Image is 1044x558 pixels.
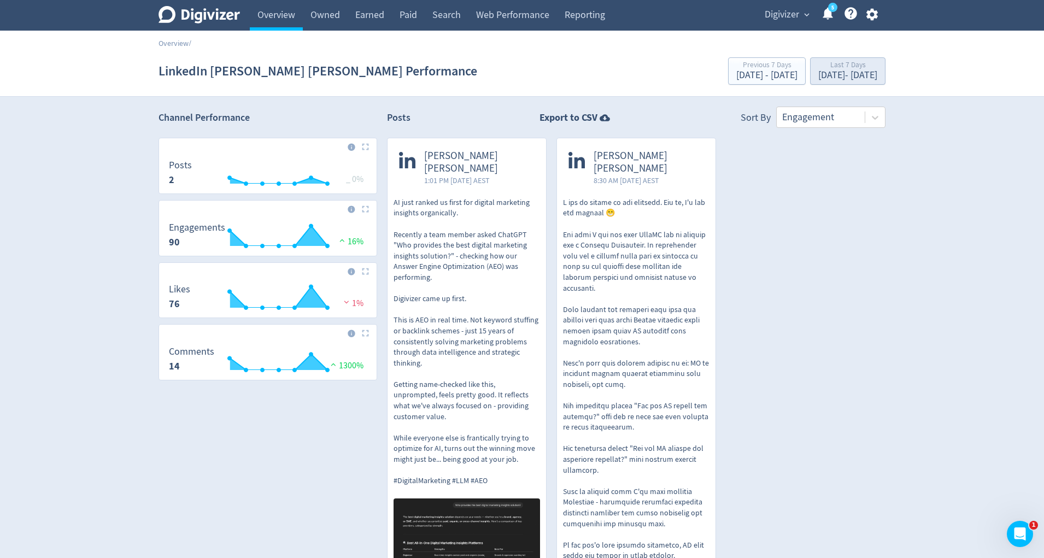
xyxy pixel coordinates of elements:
[163,160,372,189] svg: Posts 2
[765,6,799,24] span: Digivizer
[594,150,704,175] span: [PERSON_NAME] [PERSON_NAME]
[328,360,363,371] span: 1300%
[362,330,369,337] img: Placeholder
[159,38,189,48] a: Overview
[169,345,214,358] dt: Comments
[169,236,180,249] strong: 90
[828,3,837,12] a: 5
[169,159,192,172] dt: Posts
[328,360,339,368] img: positive-performance.svg
[159,54,477,89] h1: LinkedIn [PERSON_NAME] [PERSON_NAME] Performance
[169,360,180,373] strong: 14
[169,173,174,186] strong: 2
[341,298,363,309] span: 1%
[594,175,704,186] span: 8:30 AM [DATE] AEST
[761,6,812,24] button: Digivizer
[1007,521,1033,547] iframe: Intercom live chat
[169,221,225,234] dt: Engagements
[818,71,877,80] div: [DATE] - [DATE]
[362,205,369,213] img: Placeholder
[424,150,535,175] span: [PERSON_NAME] [PERSON_NAME]
[169,297,180,310] strong: 76
[362,268,369,275] img: Placeholder
[189,38,191,48] span: /
[337,236,348,244] img: positive-performance.svg
[159,111,377,125] h2: Channel Performance
[163,346,372,375] svg: Comments 14
[424,175,535,186] span: 1:01 PM [DATE] AEST
[736,71,797,80] div: [DATE] - [DATE]
[810,57,885,85] button: Last 7 Days[DATE]- [DATE]
[346,174,363,185] span: _ 0%
[163,284,372,313] svg: Likes 76
[741,111,771,128] div: Sort By
[387,111,410,128] h2: Posts
[394,197,540,486] p: AI just ranked us first for digital marketing insights organically. Recently a team member asked ...
[341,298,352,306] img: negative-performance.svg
[818,61,877,71] div: Last 7 Days
[1029,521,1038,530] span: 1
[169,283,190,296] dt: Likes
[362,143,369,150] img: Placeholder
[539,111,597,125] strong: Export to CSV
[736,61,797,71] div: Previous 7 Days
[728,57,806,85] button: Previous 7 Days[DATE] - [DATE]
[802,10,812,20] span: expand_more
[337,236,363,247] span: 16%
[831,4,834,11] text: 5
[163,222,372,251] svg: Engagements 90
